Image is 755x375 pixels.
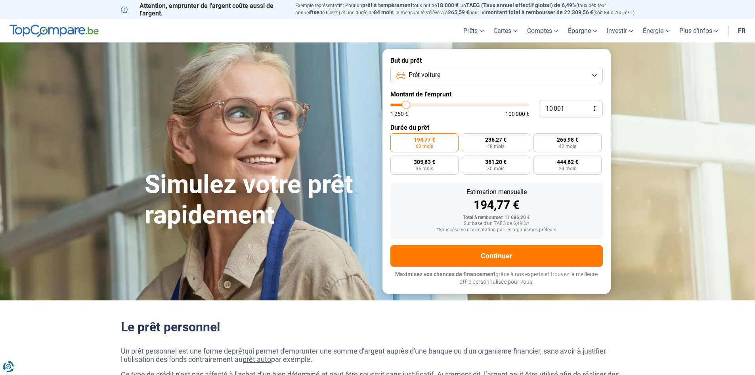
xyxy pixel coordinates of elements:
label: But du prêt [390,57,603,64]
img: TopCompare [10,25,99,37]
label: Montant de l'emprunt [390,90,603,98]
span: 194,77 € [414,137,435,142]
span: 361,20 € [485,159,507,165]
span: 1 250 € [390,111,408,117]
label: Durée du prêt [390,124,603,131]
span: fixe [310,9,319,15]
span: 444,62 € [557,159,578,165]
a: Comptes [522,19,563,42]
span: prêt à tempérament [362,2,413,8]
div: Sur base d'un TAEG de 6,49 %* [397,221,596,227]
h1: Simulez votre prêt rapidement [145,169,373,231]
span: 18.000 € [437,2,459,8]
button: Prêt voiture [390,67,603,84]
p: Attention, emprunter de l'argent coûte aussi de l'argent. [121,2,286,17]
span: 60 mois [416,144,433,149]
span: 265,98 € [557,137,578,142]
div: *Sous réserve d'acceptation par les organismes prêteurs [397,227,596,233]
a: Plus d'infos [675,19,723,42]
span: 236,27 € [485,137,507,142]
div: Total à rembourser: 11 686,20 € [397,215,596,221]
span: 36 mois [416,166,433,171]
h2: Le prêt personnel [121,319,635,335]
span: € [593,106,596,112]
span: TAEG (Taux annuel effectif global) de 6,49% [466,2,576,8]
span: 30 mois [487,166,505,171]
div: Estimation mensuelle [397,189,596,195]
span: 265,59 € [448,9,469,15]
a: Prêts [459,19,489,42]
a: fr [733,19,750,42]
span: montant total à rembourser de 22.309,56 € [486,9,593,15]
button: Continuer [390,245,603,267]
p: grâce à nos experts et trouvez la meilleure offre personnalisée pour vous. [390,271,603,286]
span: 84 mois [374,9,394,15]
a: prêt [232,347,245,355]
a: Investir [602,19,638,42]
p: Un prêt personnel est une forme de qui permet d'emprunter une somme d'argent auprès d'une banque ... [121,347,635,364]
span: Maximisez vos chances de financement [395,271,495,277]
div: 194,77 € [397,199,596,211]
span: 24 mois [559,166,576,171]
a: Énergie [638,19,675,42]
a: Épargne [563,19,602,42]
p: Exemple représentatif : Pour un tous but de , un (taux débiteur annuel de 6,49%) et une durée de ... [295,2,635,16]
a: Cartes [489,19,522,42]
a: prêt auto [243,355,271,363]
span: 305,63 € [414,159,435,165]
span: 100 000 € [505,111,529,117]
span: 42 mois [559,144,576,149]
span: Prêt voiture [409,71,440,79]
span: 48 mois [487,144,505,149]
